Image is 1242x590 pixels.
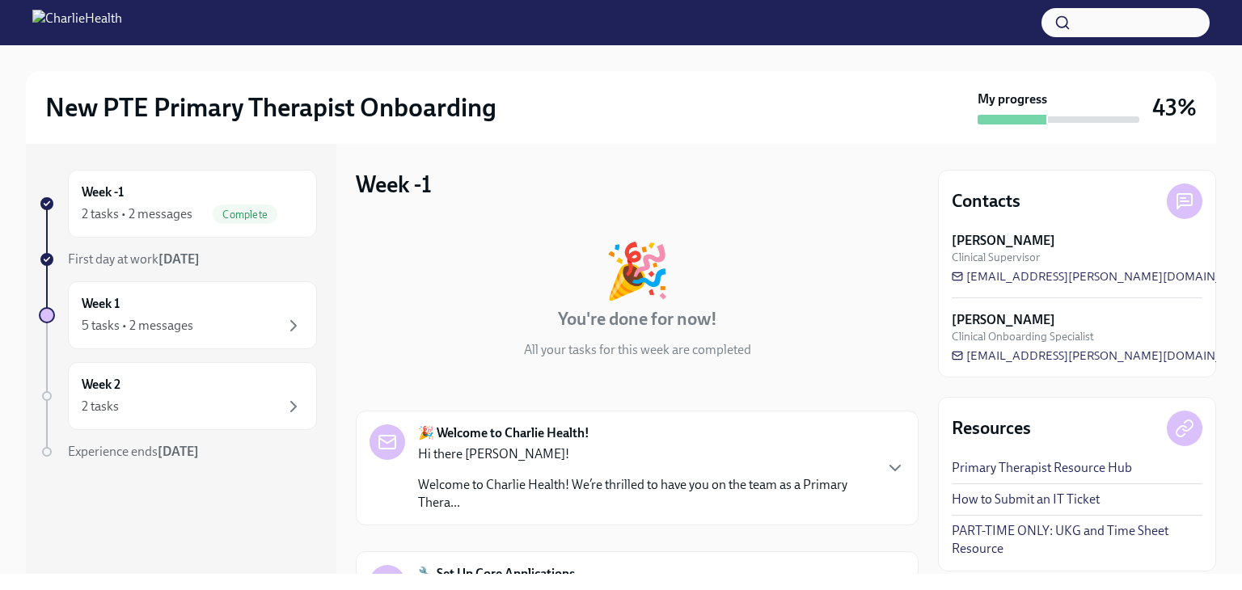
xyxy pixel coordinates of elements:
[978,91,1047,108] strong: My progress
[952,311,1055,329] strong: [PERSON_NAME]
[952,522,1202,558] a: PART-TIME ONLY: UKG and Time Sheet Resource
[68,251,200,267] span: First day at work
[32,10,122,36] img: CharlieHealth
[952,232,1055,250] strong: [PERSON_NAME]
[39,362,317,430] a: Week 22 tasks
[952,491,1100,508] a: How to Submit an IT Ticket
[952,329,1094,344] span: Clinical Onboarding Specialist
[82,183,124,201] h6: Week -1
[82,398,119,415] div: 2 tasks
[213,209,277,221] span: Complete
[418,445,872,463] p: Hi there [PERSON_NAME]!
[39,170,317,238] a: Week -12 tasks • 2 messagesComplete
[558,307,717,331] h4: You're done for now!
[82,376,120,394] h6: Week 2
[82,205,192,223] div: 2 tasks • 2 messages
[82,317,193,335] div: 5 tasks • 2 messages
[604,244,670,297] div: 🎉
[418,476,872,512] p: Welcome to Charlie Health! We’re thrilled to have you on the team as a Primary Thera...
[952,250,1040,265] span: Clinical Supervisor
[418,565,575,583] strong: 🔧 Set Up Core Applications
[68,444,199,459] span: Experience ends
[39,251,317,268] a: First day at work[DATE]
[356,170,432,199] h3: Week -1
[158,251,200,267] strong: [DATE]
[418,424,589,442] strong: 🎉 Welcome to Charlie Health!
[39,281,317,349] a: Week 15 tasks • 2 messages
[158,444,199,459] strong: [DATE]
[82,295,120,313] h6: Week 1
[45,91,496,124] h2: New PTE Primary Therapist Onboarding
[952,189,1020,213] h4: Contacts
[1152,93,1197,122] h3: 43%
[952,416,1031,440] h4: Resources
[952,459,1132,477] a: Primary Therapist Resource Hub
[524,341,751,359] p: All your tasks for this week are completed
